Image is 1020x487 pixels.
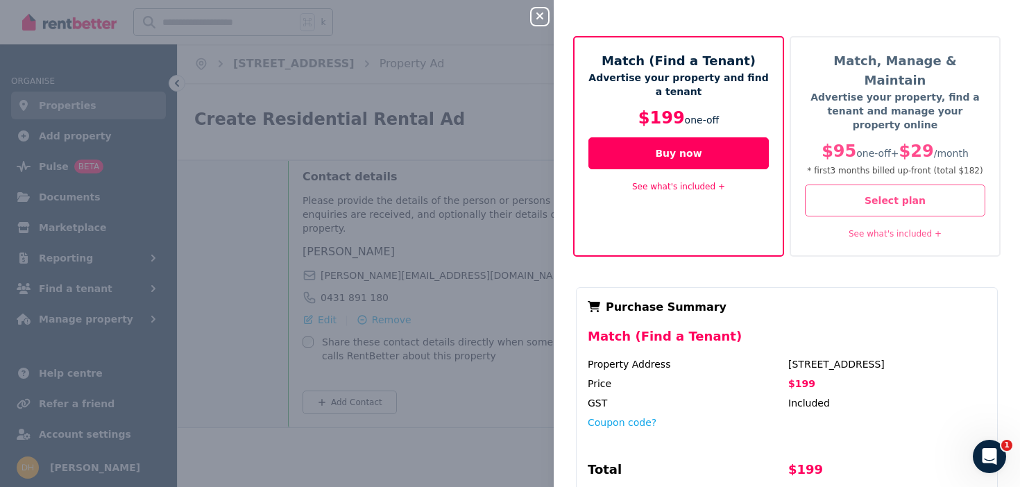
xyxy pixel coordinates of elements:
iframe: Intercom live chat [973,440,1006,473]
span: one-off [685,114,720,126]
div: Property Address [588,357,785,371]
span: one-off [856,148,891,159]
button: Buy now [588,137,769,169]
span: / month [934,148,969,159]
a: See what's included + [632,182,725,191]
span: + [891,148,899,159]
span: $95 [822,142,856,161]
div: $199 [788,460,986,485]
button: Coupon code? [588,416,656,429]
span: 1 [1001,440,1012,451]
span: $29 [899,142,934,161]
span: $199 [788,378,815,389]
span: $199 [638,108,685,128]
div: Included [788,396,986,410]
div: GST [588,396,785,410]
div: Total [588,460,785,485]
p: Advertise your property and find a tenant [588,71,769,99]
div: Match (Find a Tenant) [588,327,986,357]
h5: Match, Manage & Maintain [805,51,985,90]
p: Advertise your property, find a tenant and manage your property online [805,90,985,132]
a: See what's included + [849,229,942,239]
div: [STREET_ADDRESS] [788,357,986,371]
button: Select plan [805,185,985,216]
div: Purchase Summary [588,299,986,316]
h5: Match (Find a Tenant) [588,51,769,71]
p: * first 3 month s billed up-front (total $182 ) [805,165,985,176]
div: Price [588,377,785,391]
